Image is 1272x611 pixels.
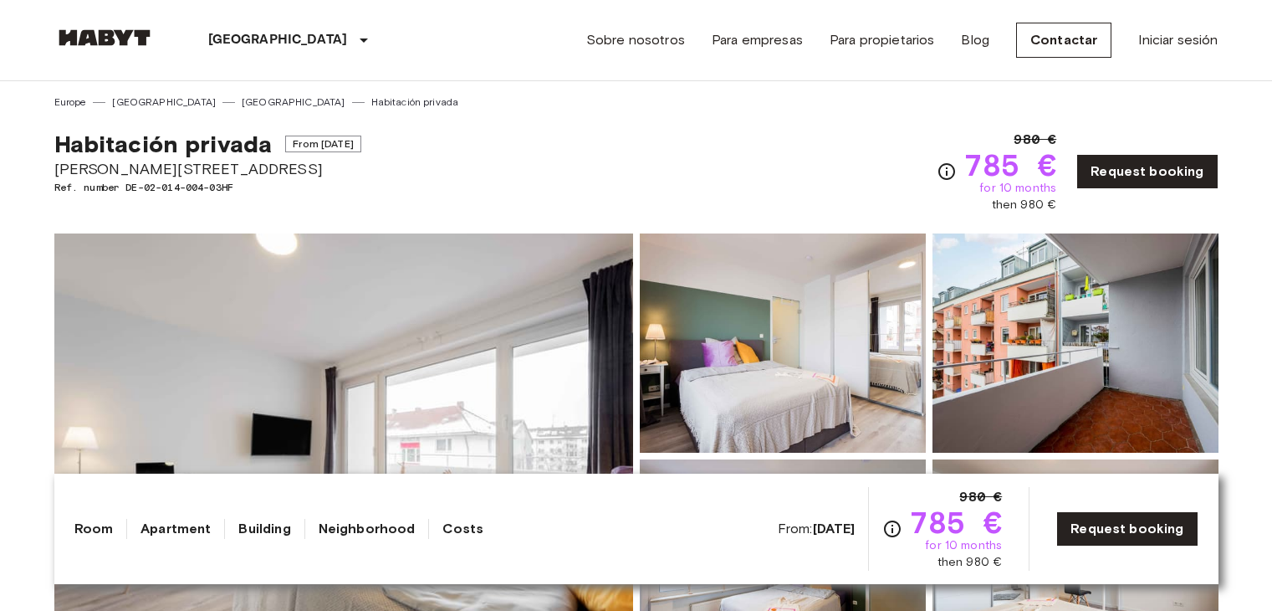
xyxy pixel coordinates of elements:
img: Habyt [54,29,155,46]
span: for 10 months [979,180,1056,197]
a: [GEOGRAPHIC_DATA] [242,95,345,110]
a: Contactar [1016,23,1111,58]
b: [DATE] [813,521,856,537]
span: for 10 months [925,537,1002,554]
span: From: [778,520,856,538]
span: Habitación privada [54,130,273,158]
a: Europe [54,95,87,110]
span: 980 € [959,487,1002,507]
a: Para propietarios [830,30,935,50]
a: Apartment [140,519,211,539]
a: Costs [442,519,483,539]
a: Habitación privada [371,95,459,110]
a: Neighborhood [319,519,416,539]
a: Iniciar sesión [1138,30,1218,50]
span: From [DATE] [285,136,361,152]
a: Room [74,519,114,539]
p: [GEOGRAPHIC_DATA] [208,30,348,50]
a: Sobre nosotros [586,30,685,50]
span: then 980 € [992,197,1057,213]
span: 785 € [909,507,1002,537]
span: [PERSON_NAME][STREET_ADDRESS] [54,158,361,180]
a: Request booking [1076,154,1218,189]
img: Picture of unit DE-02-014-004-03HF [640,234,926,453]
a: Building [238,519,290,539]
svg: Check cost overview for full price breakdown. Please note that discounts apply to new joiners onl... [937,162,957,182]
img: Picture of unit DE-02-014-004-03HF [932,234,1218,453]
span: 980 € [1014,130,1056,150]
span: then 980 € [937,554,1003,571]
svg: Check cost overview for full price breakdown. Please note that discounts apply to new joiners onl... [882,519,902,539]
a: Request booking [1056,511,1198,547]
a: Blog [961,30,989,50]
span: Ref. number DE-02-014-004-03HF [54,180,361,195]
a: [GEOGRAPHIC_DATA] [112,95,216,110]
span: 785 € [963,150,1056,180]
a: Para empresas [712,30,803,50]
